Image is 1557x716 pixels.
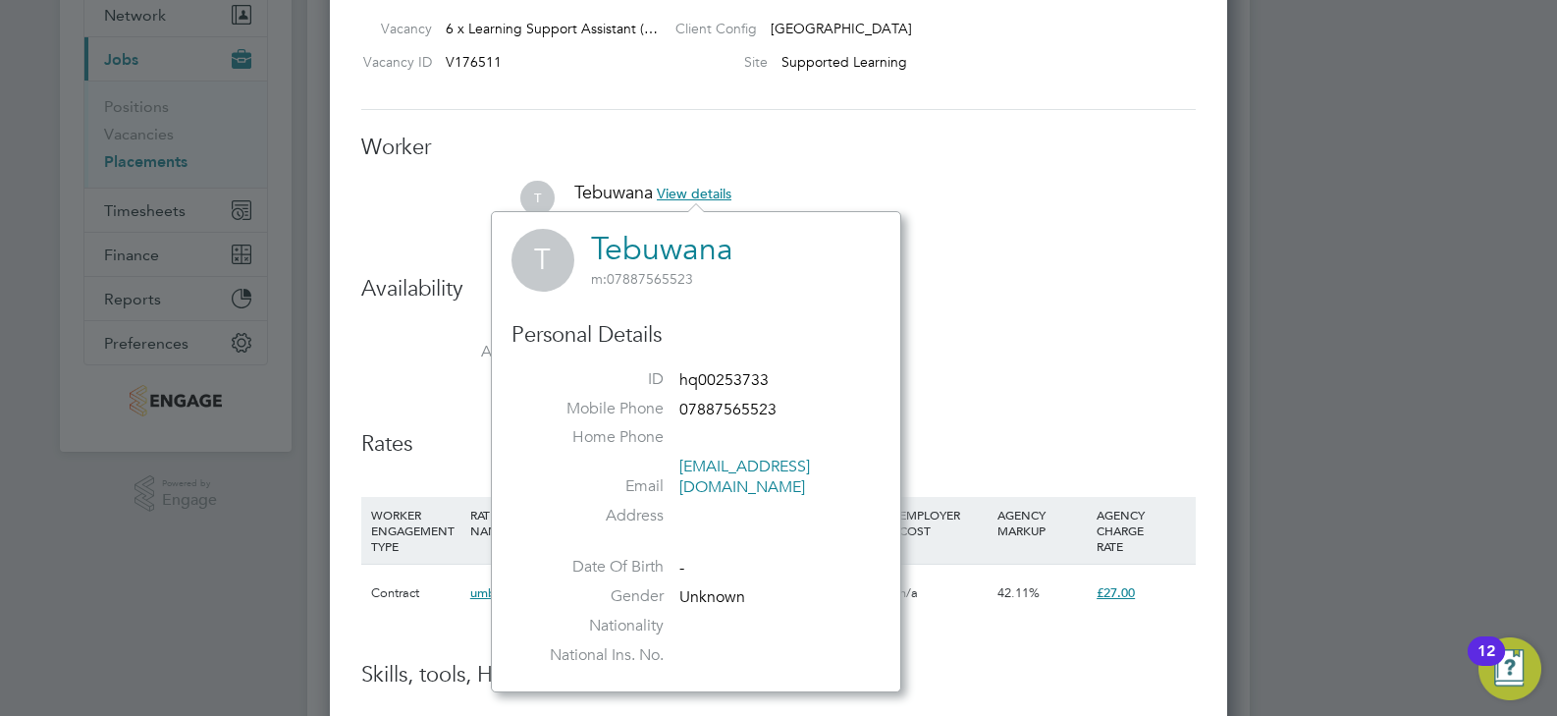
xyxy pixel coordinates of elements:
label: Address [526,506,664,526]
span: Tebuwana [574,181,653,203]
h3: Rates [361,430,1196,459]
label: Nationality [526,616,664,636]
h3: Worker [361,134,1196,162]
label: Date Of Birth [526,557,664,578]
label: ID [526,369,664,390]
button: Open Resource Center, 12 new notifications [1478,637,1541,700]
span: n/a [899,584,918,601]
span: hq00253733 [679,370,769,390]
a: [EMAIL_ADDRESS][DOMAIN_NAME] [679,457,810,497]
label: Email [526,476,664,497]
label: Vacancy ID [353,53,432,71]
span: 07887565523 [679,400,777,419]
label: Site [660,53,768,71]
a: Tebuwana [591,230,733,268]
label: Vacancy [353,20,432,37]
label: Availability [361,342,558,362]
span: V176511 [446,53,502,71]
label: National Ins. No. [526,645,664,666]
span: £27.00 [1097,584,1135,601]
span: - [679,559,684,578]
span: 07887565523 [591,270,693,288]
label: Gender [526,586,664,607]
span: View details [657,185,731,202]
label: Start [361,386,558,407]
div: EMPLOYER COST [894,497,993,548]
div: AGENCY MARKUP [993,497,1092,548]
span: Supported Learning [781,53,907,71]
div: RATE NAME [465,497,597,548]
span: umbrella [470,584,520,601]
div: Contract [366,565,465,622]
div: 12 [1477,651,1495,677]
span: Unknown [679,587,745,607]
span: T [511,229,574,292]
span: T [520,181,555,215]
span: 6 x Learning Support Assistant (… [446,20,658,37]
div: WORKER ENGAGEMENT TYPE [366,497,465,564]
span: m: [591,270,607,288]
div: AGENCY CHARGE RATE [1092,497,1191,564]
h3: Availability [361,275,1196,303]
label: Home Phone [526,427,664,448]
label: Client Config [660,20,757,37]
span: [GEOGRAPHIC_DATA] [771,20,912,37]
label: Mobile Phone [526,399,664,419]
h3: Skills, tools, H&S [361,661,1196,689]
span: 42.11% [997,584,1040,601]
h3: Personal Details [511,321,881,350]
